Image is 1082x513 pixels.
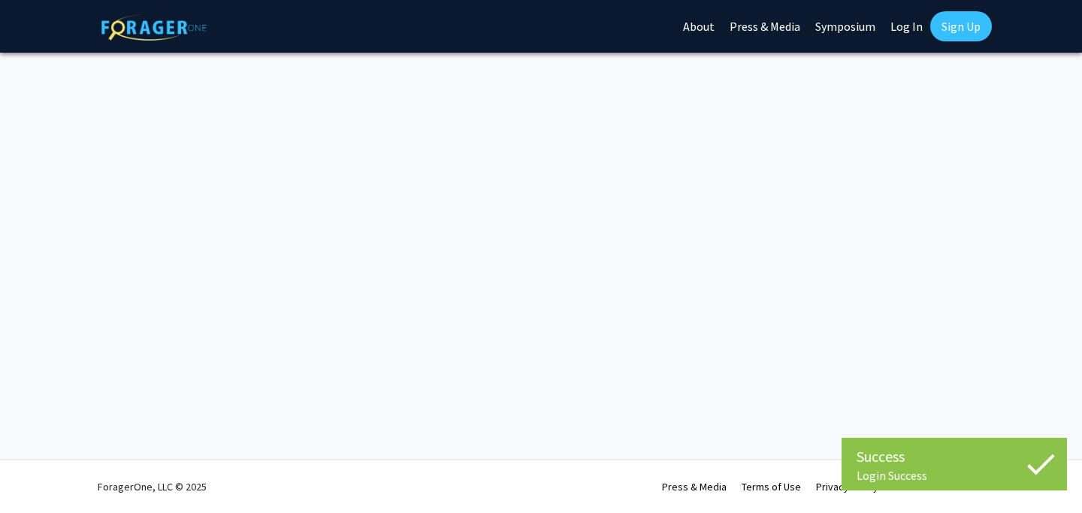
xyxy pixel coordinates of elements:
div: Success [857,445,1052,468]
a: Privacy Policy [816,480,878,493]
div: ForagerOne, LLC © 2025 [98,460,207,513]
a: Press & Media [662,480,727,493]
img: ForagerOne Logo [101,14,207,41]
a: Terms of Use [742,480,801,493]
div: Login Success [857,468,1052,483]
a: Sign Up [930,11,992,41]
